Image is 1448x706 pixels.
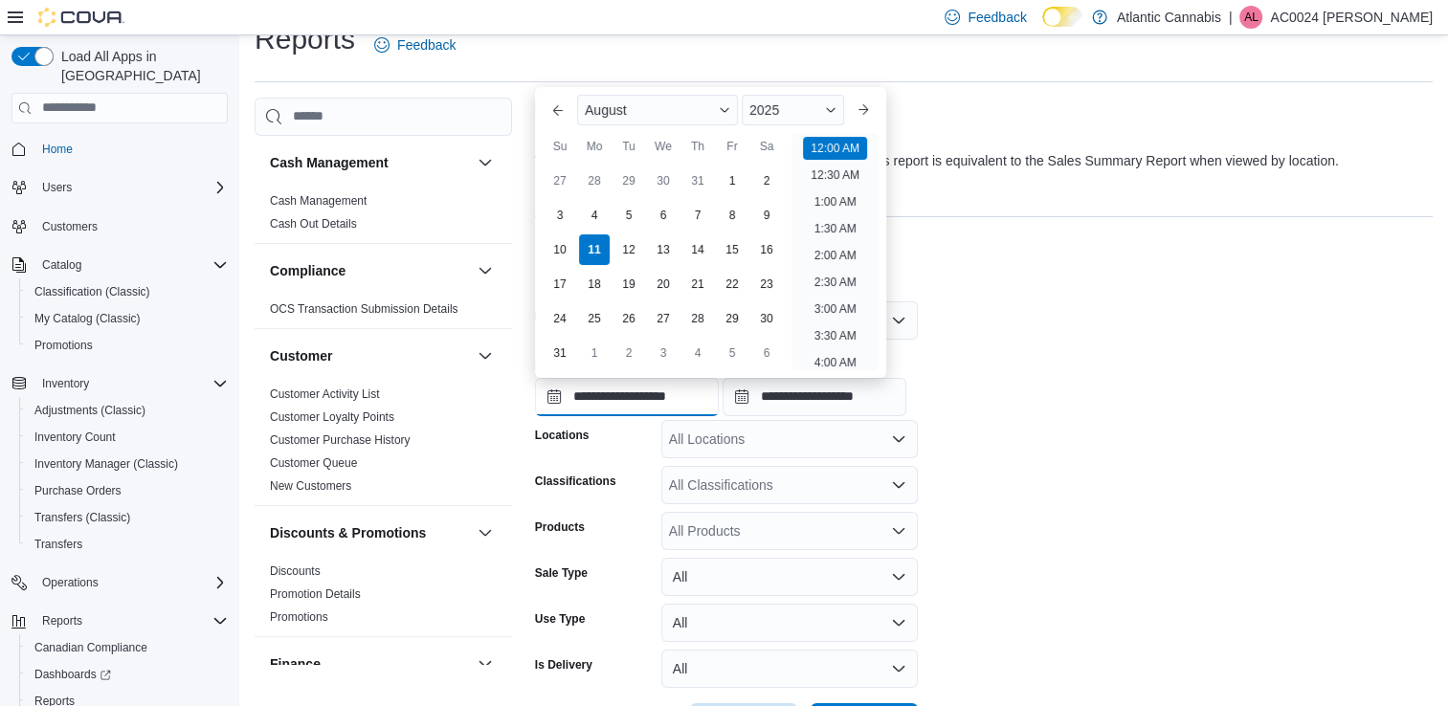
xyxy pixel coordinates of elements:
[613,165,644,196] div: day-29
[1244,6,1259,29] span: AL
[19,634,235,661] button: Canadian Compliance
[648,165,679,196] div: day-30
[474,259,497,282] button: Compliance
[42,376,89,391] span: Inventory
[27,307,228,330] span: My Catalog (Classic)
[34,254,89,276] button: Catalog
[579,131,610,162] div: Mo
[891,477,906,493] button: Open list of options
[270,455,357,471] span: Customer Queue
[42,180,72,195] span: Users
[648,200,679,231] div: day-6
[613,338,644,368] div: day-2
[749,102,779,118] span: 2025
[34,456,178,472] span: Inventory Manager (Classic)
[545,131,575,162] div: Su
[34,372,97,395] button: Inventory
[270,610,328,624] a: Promotions
[34,254,228,276] span: Catalog
[34,311,141,326] span: My Catalog (Classic)
[4,607,235,634] button: Reports
[34,372,228,395] span: Inventory
[613,234,644,265] div: day-12
[19,278,235,305] button: Classification (Classic)
[1229,6,1233,29] p: |
[38,8,124,27] img: Cova
[585,102,627,118] span: August
[613,303,644,334] div: day-26
[4,252,235,278] button: Catalog
[54,47,228,85] span: Load All Apps in [GEOGRAPHIC_DATA]
[27,399,228,422] span: Adjustments (Classic)
[270,478,351,494] span: New Customers
[751,303,782,334] div: day-30
[579,165,610,196] div: day-28
[806,217,863,240] li: 1:30 AM
[27,426,228,449] span: Inventory Count
[270,386,380,402] span: Customer Activity List
[751,165,782,196] div: day-2
[27,479,129,502] a: Purchase Orders
[682,338,713,368] div: day-4
[4,370,235,397] button: Inventory
[27,533,228,556] span: Transfers
[270,433,411,447] a: Customer Purchase History
[648,338,679,368] div: day-3
[806,190,863,213] li: 1:00 AM
[34,571,228,594] span: Operations
[34,537,82,552] span: Transfers
[255,560,512,636] div: Discounts & Promotions
[474,521,497,544] button: Discounts & Promotions
[19,397,235,424] button: Adjustments (Classic)
[4,135,235,163] button: Home
[543,164,784,370] div: August, 2025
[791,133,879,370] ul: Time
[891,523,906,539] button: Open list of options
[19,661,235,688] a: Dashboards
[751,269,782,299] div: day-23
[751,234,782,265] div: day-16
[27,636,228,659] span: Canadian Compliance
[270,563,321,579] span: Discounts
[579,200,610,231] div: day-4
[535,565,588,581] label: Sale Type
[1239,6,1262,29] div: AC0024 Lalonde Rosalie
[1270,6,1433,29] p: AC0024 [PERSON_NAME]
[27,663,119,686] a: Dashboards
[34,430,116,445] span: Inventory Count
[270,301,458,317] span: OCS Transaction Submission Details
[27,533,90,556] a: Transfers
[806,244,863,267] li: 2:00 AM
[34,667,111,682] span: Dashboards
[717,303,747,334] div: day-29
[27,426,123,449] a: Inventory Count
[535,474,616,489] label: Classifications
[648,234,679,265] div: day-13
[661,604,918,642] button: All
[806,351,863,374] li: 4:00 AM
[34,176,79,199] button: Users
[19,477,235,504] button: Purchase Orders
[806,271,863,294] li: 2:30 AM
[19,504,235,531] button: Transfers (Classic)
[545,303,575,334] div: day-24
[803,137,867,160] li: 12:00 AM
[535,428,590,443] label: Locations
[891,431,906,447] button: Open list of options
[270,587,361,601] a: Promotion Details
[34,510,130,525] span: Transfers (Classic)
[27,663,228,686] span: Dashboards
[270,217,357,231] a: Cash Out Details
[27,280,228,303] span: Classification (Classic)
[270,564,321,578] a: Discounts
[717,338,747,368] div: day-5
[27,399,153,422] a: Adjustments (Classic)
[255,298,512,328] div: Compliance
[682,269,713,299] div: day-21
[19,424,235,451] button: Inventory Count
[270,432,411,448] span: Customer Purchase History
[806,298,863,320] li: 3:00 AM
[34,403,145,418] span: Adjustments (Classic)
[270,387,380,401] a: Customer Activity List
[34,138,80,161] a: Home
